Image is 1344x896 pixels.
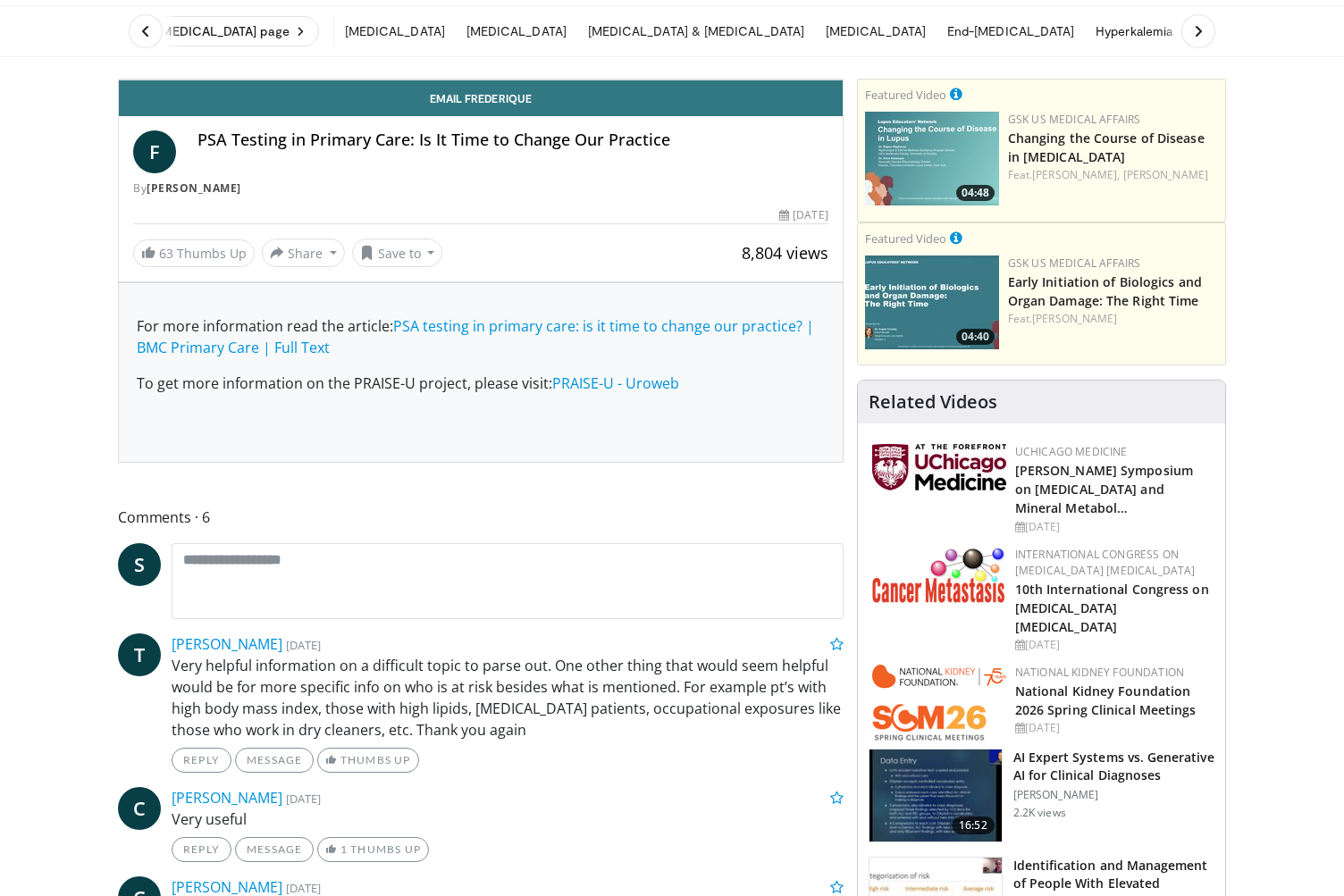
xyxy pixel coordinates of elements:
[118,543,161,586] a: S
[577,13,815,49] a: [MEDICAL_DATA] & [MEDICAL_DATA]
[869,749,1002,842] img: 1bf82db2-8afa-4218-83ea-e842702db1c4.150x105_q85_crop-smart_upscale.jpg
[352,239,443,267] button: Save to
[119,80,843,116] a: Email Frederique
[1015,519,1211,535] div: [DATE]
[147,180,241,196] a: [PERSON_NAME]
[865,255,999,349] a: 04:40
[952,816,995,834] span: 16:52
[334,13,456,49] a: [MEDICAL_DATA]
[872,444,1006,490] img: 5f87bdfb-7fdf-48f0-85f3-b6bcda6427bf.jpg.150x105_q85_autocrop_double_scale_upscale_version-0.2.jpg
[956,329,995,345] span: 04:40
[172,837,231,862] a: Reply
[197,130,828,150] h4: PSA Testing in Primary Care: Is It Time to Change Our Practice
[286,791,321,807] small: [DATE]
[1032,311,1117,326] a: [PERSON_NAME]
[869,749,1214,843] a: 16:52 AI Expert Systems vs. Generative AI for Clinical Diagnoses [PERSON_NAME] 2.2K views
[815,13,937,49] a: [MEDICAL_DATA]
[172,634,282,654] a: [PERSON_NAME]
[872,547,1006,603] img: 6ff8bc22-9509-4454-a4f8-ac79dd3b8976.png.150x105_q85_autocrop_double_scale_upscale_version-0.2.png
[262,239,345,267] button: Share
[1008,255,1141,271] a: GSK US Medical Affairs
[286,637,321,653] small: [DATE]
[172,788,282,808] a: [PERSON_NAME]
[1015,462,1193,516] a: [PERSON_NAME] Symposium on [MEDICAL_DATA] and Mineral Metabol…
[1013,749,1214,784] h3: AI Expert Systems vs. Generative AI for Clinical Diagnoses
[937,13,1085,49] a: End-[MEDICAL_DATA]
[1015,547,1196,578] a: International Congress on [MEDICAL_DATA] [MEDICAL_DATA]
[1123,167,1208,182] a: [PERSON_NAME]
[118,506,844,529] span: Comments 6
[118,787,161,830] a: C
[1015,637,1211,653] div: [DATE]
[1015,665,1184,680] a: National Kidney Foundation
[1015,720,1211,736] div: [DATE]
[456,13,577,49] a: [MEDICAL_DATA]
[1085,13,1183,49] a: Hyperkalemia
[865,87,946,103] small: Featured Video
[1013,806,1066,820] p: 2.2K views
[1008,311,1218,327] div: Feat.
[865,230,946,247] small: Featured Video
[133,180,828,197] div: By
[340,842,348,856] span: 1
[1015,682,1197,718] a: National Kidney Foundation 2026 Spring Clinical Meetings
[872,665,1006,741] img: 79503c0a-d5ce-4e31-88bd-91ebf3c563fb.png.150x105_q85_autocrop_double_scale_upscale_version-0.2.png
[118,16,319,46] a: Visit [MEDICAL_DATA] page
[779,207,827,223] div: [DATE]
[159,245,173,262] span: 63
[317,837,429,862] a: 1 Thumbs Up
[133,239,255,267] a: 63 Thumbs Up
[1032,167,1120,182] a: [PERSON_NAME],
[1008,273,1202,309] a: Early Initiation of Biologics and Organ Damage: The Right Time
[1008,112,1141,127] a: GSK US Medical Affairs
[137,315,825,358] p: For more information read the article:
[956,185,995,201] span: 04:48
[1013,788,1214,802] p: [PERSON_NAME]
[869,391,997,413] h4: Related Videos
[172,655,844,741] p: Very helpful information on a difficult topic to parse out. One other thing that would seem helpf...
[1008,167,1218,183] div: Feat.
[865,255,999,349] img: b4d418dc-94e0-46e0-a7ce-92c3a6187fbe.png.150x105_q85_crop-smart_upscale.jpg
[235,748,314,773] a: Message
[865,112,999,205] img: 617c1126-5952-44a1-b66c-75ce0166d71c.png.150x105_q85_crop-smart_upscale.jpg
[137,316,814,357] a: PSA testing in primary care: is it time to change our practice? | BMC Primary Care | Full Text
[235,837,314,862] a: Message
[865,112,999,205] a: 04:48
[172,748,231,773] a: Reply
[317,748,418,773] a: Thumbs Up
[118,633,161,676] a: T
[1008,130,1205,165] a: Changing the Course of Disease in [MEDICAL_DATA]
[119,80,843,80] video-js: Video Player
[133,130,176,173] a: F
[1015,444,1128,459] a: UChicago Medicine
[552,373,679,393] a: PRAISE-U - Uroweb
[1015,581,1209,635] a: 10th International Congress on [MEDICAL_DATA] [MEDICAL_DATA]
[742,242,828,264] span: 8,804 views
[286,880,321,896] small: [DATE]
[172,808,844,830] p: Very useful
[137,373,825,394] p: To get more information on the PRAISE-U project, please visit:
